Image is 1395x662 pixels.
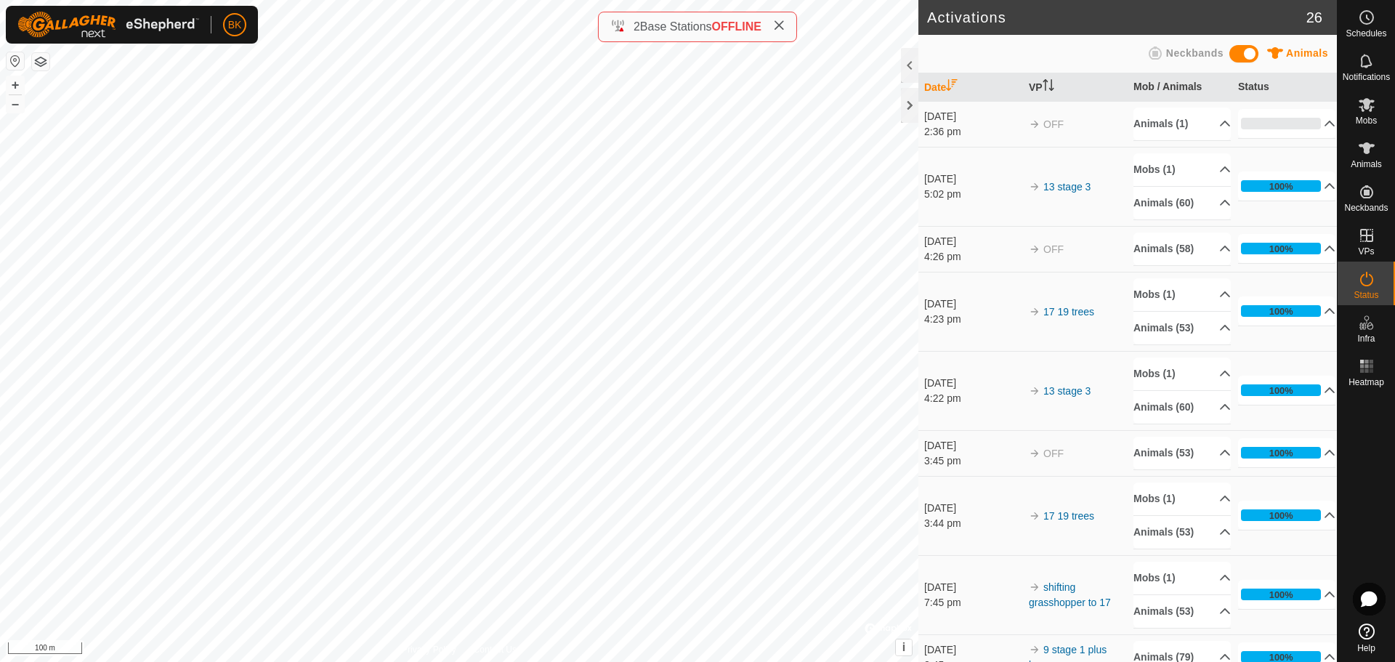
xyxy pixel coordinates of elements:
[924,580,1022,595] div: [DATE]
[924,501,1022,516] div: [DATE]
[924,516,1022,531] div: 3:44 pm
[1133,108,1231,140] p-accordion-header: Animals (1)
[1269,242,1293,256] div: 100%
[924,249,1022,265] div: 4:26 pm
[924,296,1022,312] div: [DATE]
[1357,334,1375,343] span: Infra
[1043,306,1094,318] a: 17 19 trees
[896,639,912,655] button: i
[634,20,640,33] span: 2
[1338,618,1395,658] a: Help
[1238,171,1335,201] p-accordion-header: 100%
[474,643,517,656] a: Contact Us
[1133,562,1231,594] p-accordion-header: Mobs (1)
[902,641,905,653] span: i
[1241,589,1321,600] div: 100%
[1241,118,1321,129] div: 0%
[228,17,242,33] span: BK
[1356,116,1377,125] span: Mobs
[1241,509,1321,521] div: 100%
[1029,581,1111,608] a: shifting grasshopper to 17
[946,81,958,93] p-sorticon: Activate to sort
[1029,385,1040,397] img: arrow
[1023,73,1128,102] th: VP
[640,20,712,33] span: Base Stations
[1029,181,1040,193] img: arrow
[1269,384,1293,397] div: 100%
[1029,510,1040,522] img: arrow
[1133,595,1231,628] p-accordion-header: Animals (53)
[1133,153,1231,186] p-accordion-header: Mobs (1)
[1286,47,1328,59] span: Animals
[1269,179,1293,193] div: 100%
[1043,181,1091,193] a: 13 stage 3
[924,376,1022,391] div: [DATE]
[402,643,456,656] a: Privacy Policy
[1029,644,1040,655] img: arrow
[1238,580,1335,609] p-accordion-header: 100%
[1029,581,1040,593] img: arrow
[1241,384,1321,396] div: 100%
[1128,73,1232,102] th: Mob / Animals
[7,95,24,113] button: –
[1133,437,1231,469] p-accordion-header: Animals (53)
[1241,180,1321,192] div: 100%
[1133,278,1231,311] p-accordion-header: Mobs (1)
[924,109,1022,124] div: [DATE]
[1269,304,1293,318] div: 100%
[1133,391,1231,424] p-accordion-header: Animals (60)
[1348,378,1384,387] span: Heatmap
[924,124,1022,140] div: 2:36 pm
[712,20,761,33] span: OFFLINE
[17,12,199,38] img: Gallagher Logo
[1043,243,1064,255] span: OFF
[924,595,1022,610] div: 7:45 pm
[924,187,1022,202] div: 5:02 pm
[1269,446,1293,460] div: 100%
[1043,81,1054,93] p-sorticon: Activate to sort
[1346,29,1386,38] span: Schedules
[1241,305,1321,317] div: 100%
[924,234,1022,249] div: [DATE]
[1269,509,1293,522] div: 100%
[1166,47,1224,59] span: Neckbands
[924,171,1022,187] div: [DATE]
[1029,306,1040,318] img: arrow
[924,438,1022,453] div: [DATE]
[1133,187,1231,219] p-accordion-header: Animals (60)
[1133,358,1231,390] p-accordion-header: Mobs (1)
[924,453,1022,469] div: 3:45 pm
[1238,376,1335,405] p-accordion-header: 100%
[1238,438,1335,467] p-accordion-header: 100%
[1238,501,1335,530] p-accordion-header: 100%
[1238,234,1335,263] p-accordion-header: 100%
[918,73,1023,102] th: Date
[7,76,24,94] button: +
[1043,118,1064,130] span: OFF
[924,642,1022,658] div: [DATE]
[1043,510,1094,522] a: 17 19 trees
[1238,109,1335,138] p-accordion-header: 0%
[1029,243,1040,255] img: arrow
[1238,296,1335,326] p-accordion-header: 100%
[1043,448,1064,459] span: OFF
[32,53,49,70] button: Map Layers
[1133,233,1231,265] p-accordion-header: Animals (58)
[1269,588,1293,602] div: 100%
[1343,73,1390,81] span: Notifications
[927,9,1306,26] h2: Activations
[1241,243,1321,254] div: 100%
[7,52,24,70] button: Reset Map
[1358,247,1374,256] span: VPs
[1133,483,1231,515] p-accordion-header: Mobs (1)
[1306,7,1322,28] span: 26
[924,312,1022,327] div: 4:23 pm
[1232,73,1337,102] th: Status
[1133,312,1231,344] p-accordion-header: Animals (53)
[1241,447,1321,459] div: 100%
[1351,160,1382,169] span: Animals
[924,391,1022,406] div: 4:22 pm
[1354,291,1378,299] span: Status
[1357,644,1375,653] span: Help
[1133,516,1231,549] p-accordion-header: Animals (53)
